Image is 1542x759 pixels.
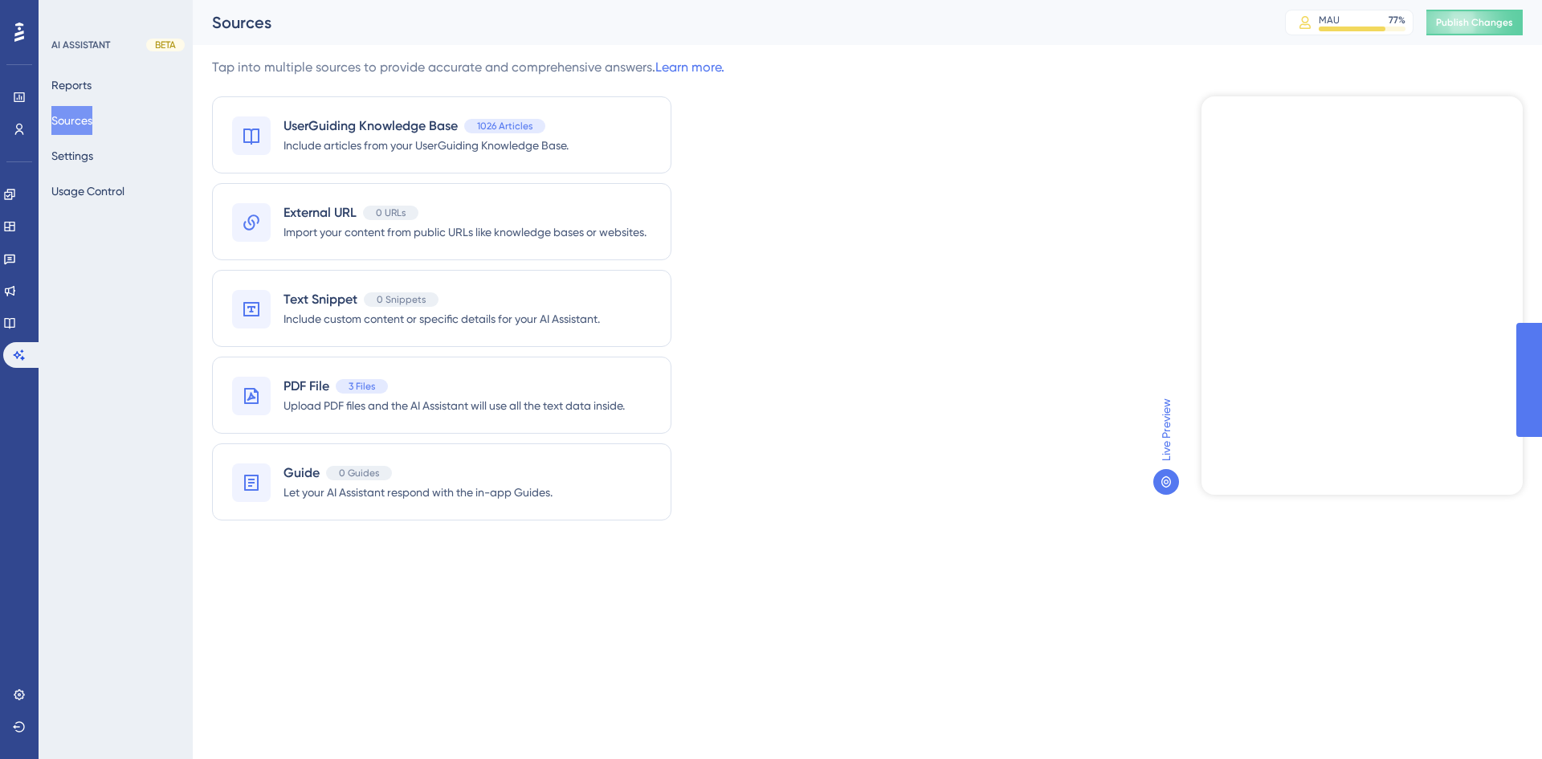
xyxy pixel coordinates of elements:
[284,203,357,222] span: External URL
[1426,10,1523,35] button: Publish Changes
[284,222,647,242] span: Import your content from public URLs like knowledge bases or websites.
[51,39,110,51] div: AI ASSISTANT
[51,177,124,206] button: Usage Control
[284,116,458,136] span: UserGuiding Knowledge Base
[1201,96,1523,495] iframe: UserGuiding AI Assistant
[1156,398,1176,461] span: Live Preview
[655,59,724,75] a: Learn more.
[1475,696,1523,744] iframe: UserGuiding AI Assistant Launcher
[284,136,569,155] span: Include articles from your UserGuiding Knowledge Base.
[284,483,553,502] span: Let your AI Assistant respond with the in-app Guides.
[1319,14,1340,27] div: MAU
[284,309,600,328] span: Include custom content or specific details for your AI Assistant.
[376,206,406,219] span: 0 URLs
[212,11,1245,34] div: Sources
[349,380,375,393] span: 3 Files
[51,71,92,100] button: Reports
[284,463,320,483] span: Guide
[51,106,92,135] button: Sources
[212,58,724,77] div: Tap into multiple sources to provide accurate and comprehensive answers.
[339,467,379,479] span: 0 Guides
[477,120,532,133] span: 1026 Articles
[146,39,185,51] div: BETA
[377,293,426,306] span: 0 Snippets
[284,396,625,415] span: Upload PDF files and the AI Assistant will use all the text data inside.
[284,377,329,396] span: PDF File
[284,290,357,309] span: Text Snippet
[1389,14,1405,27] div: 77 %
[51,141,93,170] button: Settings
[1436,16,1513,29] span: Publish Changes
